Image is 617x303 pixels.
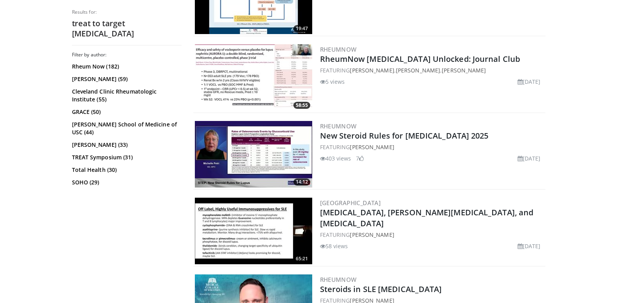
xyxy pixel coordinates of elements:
[320,66,544,74] div: FEATURING , ,
[195,198,312,264] img: 123567de-7e87-465c-96a9-775694ce286b.300x170_q85_crop-smart_upscale.jpg
[356,154,364,162] li: 7
[72,9,182,15] p: Results for:
[320,130,489,141] a: New Steroid Rules for [MEDICAL_DATA] 2025
[72,75,180,83] a: [PERSON_NAME] (59)
[320,45,357,53] a: RheumNow
[320,231,544,239] div: FEATURING
[72,88,180,103] a: Cleveland Clinic Rheumatologic Institute (55)
[320,276,357,283] a: RheumNow
[350,231,394,238] a: [PERSON_NAME]
[518,78,541,86] li: [DATE]
[72,18,182,39] h2: treat to target [MEDICAL_DATA]
[195,121,312,188] a: 14:12
[72,153,180,161] a: TREAT Symposium (31)
[320,143,544,151] div: FEATURING
[72,141,180,149] a: [PERSON_NAME] (33)
[72,52,182,58] h3: Filter by author:
[320,284,442,294] a: Steroids in SLE [MEDICAL_DATA]
[72,63,180,70] a: Rheum Now (182)
[518,154,541,162] li: [DATE]
[195,198,312,264] a: 65:21
[442,67,486,74] a: [PERSON_NAME]
[350,67,394,74] a: [PERSON_NAME]
[72,166,180,174] a: Total Health (30)
[320,78,345,86] li: 5 views
[195,44,312,111] a: 58:55
[320,54,520,64] a: RheumNow [MEDICAL_DATA] Unlocked: Journal Club
[320,122,357,130] a: RheumNow
[72,121,180,136] a: [PERSON_NAME] School of Medicine of USC (44)
[293,102,310,109] span: 58:55
[518,242,541,250] li: [DATE]
[350,143,394,151] a: [PERSON_NAME]
[293,255,310,262] span: 65:21
[293,25,310,32] span: 19:47
[195,44,312,111] img: f4d50953-1a39-4eab-aa1d-f038740f1288.300x170_q85_crop-smart_upscale.jpg
[72,108,180,116] a: GRACE (50)
[320,199,381,207] a: [GEOGRAPHIC_DATA]
[293,179,310,186] span: 14:12
[320,154,351,162] li: 403 views
[195,121,312,188] img: 0b613ded-a6c8-4e25-a459-19c5ca6593f0.300x170_q85_crop-smart_upscale.jpg
[320,242,348,250] li: 58 views
[320,207,534,229] a: [MEDICAL_DATA], [PERSON_NAME][MEDICAL_DATA], and [MEDICAL_DATA]
[72,179,180,186] a: SOHO (29)
[396,67,440,74] a: [PERSON_NAME]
